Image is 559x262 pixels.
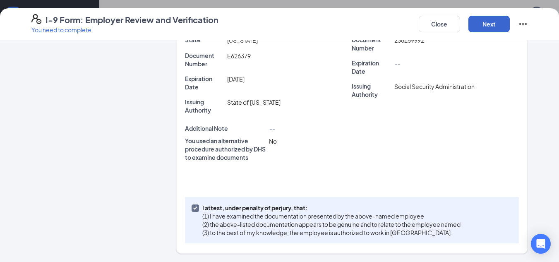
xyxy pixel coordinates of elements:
[185,51,224,68] p: Document Number
[394,83,475,90] span: Social Security Administration
[531,234,551,254] div: Open Intercom Messenger
[352,36,391,52] p: Document Number
[31,26,218,34] p: You need to complete
[394,36,424,44] span: 236159992
[227,75,245,83] span: [DATE]
[202,204,461,212] p: I attest, under penalty of perjury, that:
[468,16,510,32] button: Next
[185,137,266,161] p: You used an alternative procedure authorized by DHS to examine documents
[394,60,400,67] span: --
[227,99,281,106] span: State of [US_STATE]
[202,228,461,237] p: (3) to the best of my knowledge, the employee is authorized to work in [GEOGRAPHIC_DATA].
[202,212,461,220] p: (1) I have examined the documentation presented by the above-named employee
[518,19,528,29] svg: Ellipses
[352,59,391,75] p: Expiration Date
[269,125,275,132] span: --
[202,220,461,228] p: (2) the above-listed documentation appears to be genuine and to relate to the employee named
[31,14,41,24] svg: FormI9EVerifyIcon
[227,36,258,44] span: [US_STATE]
[185,98,224,114] p: Issuing Authority
[227,52,251,60] span: E626379
[352,82,391,99] p: Issuing Authority
[46,14,218,26] h4: I-9 Form: Employer Review and Verification
[185,124,266,132] p: Additional Note
[185,75,224,91] p: Expiration Date
[269,137,277,145] span: No
[419,16,460,32] button: Close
